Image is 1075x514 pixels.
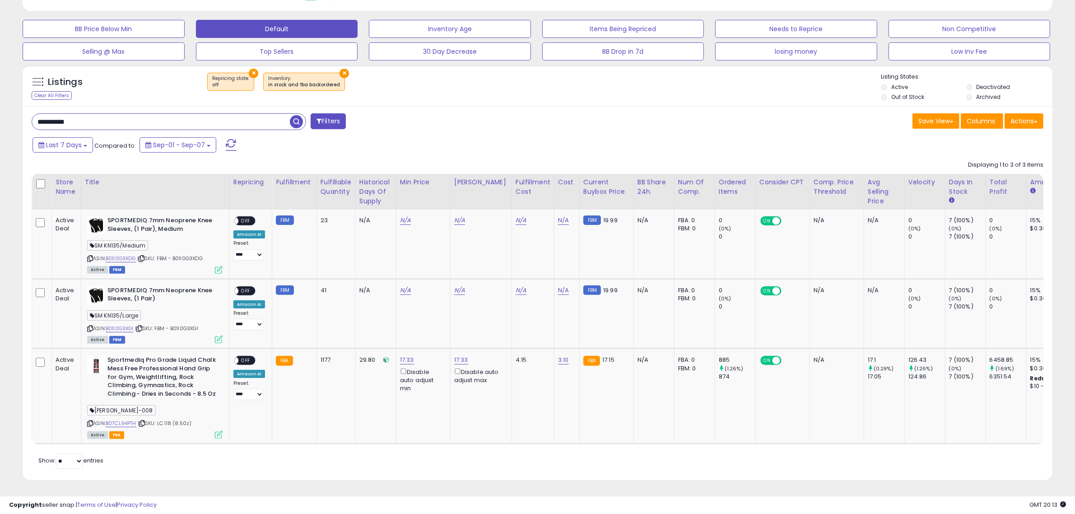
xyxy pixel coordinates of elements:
[715,42,877,61] button: losing money
[109,431,125,439] span: FBA
[874,365,894,372] small: (0.29%)
[542,20,704,38] button: Items Being Repriced
[949,286,986,294] div: 7 (100%)
[868,373,904,381] div: 17.05
[949,365,962,372] small: (0%)
[87,356,105,374] img: 41EKUKw68AL._SL40_.jpg
[276,356,293,366] small: FBA
[106,325,134,332] a: B01I0G3XGI
[1030,187,1036,195] small: Amazon Fees.
[949,303,986,311] div: 7 (100%)
[583,356,600,366] small: FBA
[996,365,1014,372] small: (1.69%)
[761,217,773,225] span: ON
[138,420,192,427] span: | SKU: LC 118 (8.50z)
[558,286,569,295] a: N/A
[238,357,253,364] span: OFF
[87,216,105,234] img: 41XbYvQXzWL._SL40_.jpg
[908,233,945,241] div: 0
[961,113,1003,129] button: Columns
[107,356,217,400] b: Sportmediq Pro Grade Liquid Chalk Mess Free Professional Hand Grip for Gym, Weightlifting, Rock C...
[678,216,708,224] div: FBA: 0
[638,178,670,196] div: BB Share 24h.
[583,285,601,295] small: FBM
[85,178,226,187] div: Title
[638,356,667,364] div: N/A
[967,117,995,126] span: Columns
[23,20,185,38] button: BB Price Below Min
[212,75,249,89] span: Repricing state :
[9,500,42,509] strong: Copyright
[196,20,358,38] button: Default
[233,230,265,238] div: Amazon AI
[719,286,755,294] div: 0
[908,356,945,364] div: 126.43
[891,83,908,91] label: Active
[87,216,223,273] div: ASIN:
[881,73,1052,81] p: Listing States:
[196,42,358,61] button: Top Sellers
[400,178,447,187] div: Min Price
[968,161,1043,169] div: Displaying 1 to 3 of 3 items
[583,178,630,196] div: Current Buybox Price
[990,286,1026,294] div: 0
[359,216,389,224] div: N/A
[56,356,74,372] div: Active Deal
[719,295,731,302] small: (0%)
[87,405,156,416] span: [PERSON_NAME]-008
[949,225,962,232] small: (0%)
[780,287,794,294] span: OFF
[77,500,116,509] a: Terms of Use
[106,255,136,262] a: B01I0G3XDG
[233,380,265,401] div: Preset:
[1005,113,1043,129] button: Actions
[321,286,349,294] div: 41
[977,83,1010,91] label: Deactivated
[321,216,349,224] div: 23
[238,217,253,225] span: OFF
[140,137,216,153] button: Sep-01 - Sep-07
[868,178,901,206] div: Avg Selling Price
[87,266,108,274] span: All listings currently available for purchase on Amazon
[107,216,217,235] b: SPORTMEDIQ 7mm Neoprene Knee Sleeves, (1 Pair), Medium
[990,216,1026,224] div: 0
[990,178,1023,196] div: Total Profit
[814,286,857,294] div: N/A
[678,364,708,373] div: FBM: 0
[340,69,349,78] button: ×
[321,178,352,196] div: Fulfillable Quantity
[276,215,293,225] small: FBM
[868,216,898,224] div: N/A
[990,233,1026,241] div: 0
[153,140,205,150] span: Sep-01 - Sep-07
[516,178,550,196] div: Fulfillment Cost
[908,373,945,381] div: 124.86
[719,373,755,381] div: 874
[678,178,711,196] div: Num of Comp.
[914,365,933,372] small: (1.26%)
[719,303,755,311] div: 0
[87,356,223,437] div: ASIN:
[949,233,986,241] div: 7 (100%)
[908,286,945,294] div: 0
[359,178,392,206] div: Historical Days Of Supply
[135,325,198,332] span: | SKU: FBM - B01I0G3XGI
[87,286,223,343] div: ASIN:
[23,42,185,61] button: Selling @ Max
[990,373,1026,381] div: 6351.54
[233,370,265,378] div: Amazon AI
[311,113,346,129] button: Filters
[908,178,941,187] div: Velocity
[268,75,340,89] span: Inventory :
[868,356,904,364] div: 17.1
[38,456,103,465] span: Show: entries
[908,303,945,311] div: 0
[908,295,921,302] small: (0%)
[678,224,708,233] div: FBM: 0
[990,356,1026,364] div: 6458.85
[454,367,505,384] div: Disable auto adjust max
[908,216,945,224] div: 0
[87,286,105,304] img: 41XbYvQXzWL._SL40_.jpg
[780,357,794,364] span: OFF
[87,336,108,344] span: All listings currently available for purchase on Amazon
